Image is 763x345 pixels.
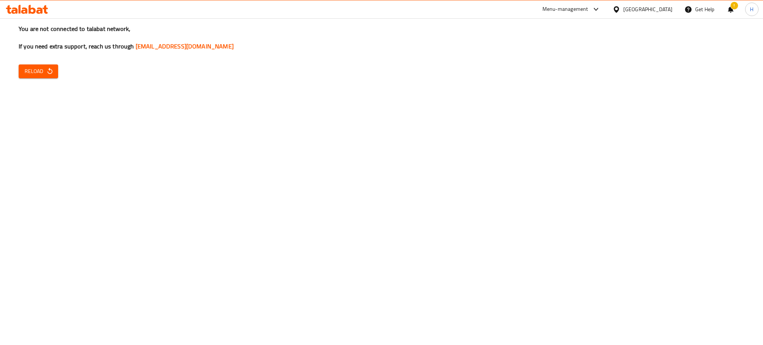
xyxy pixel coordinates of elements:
[750,5,753,13] span: H
[19,64,58,78] button: Reload
[542,5,588,14] div: Menu-management
[19,25,744,51] h3: You are not connected to talabat network, If you need extra support, reach us through
[623,5,672,13] div: [GEOGRAPHIC_DATA]
[136,41,234,52] a: [EMAIL_ADDRESS][DOMAIN_NAME]
[25,67,52,76] span: Reload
